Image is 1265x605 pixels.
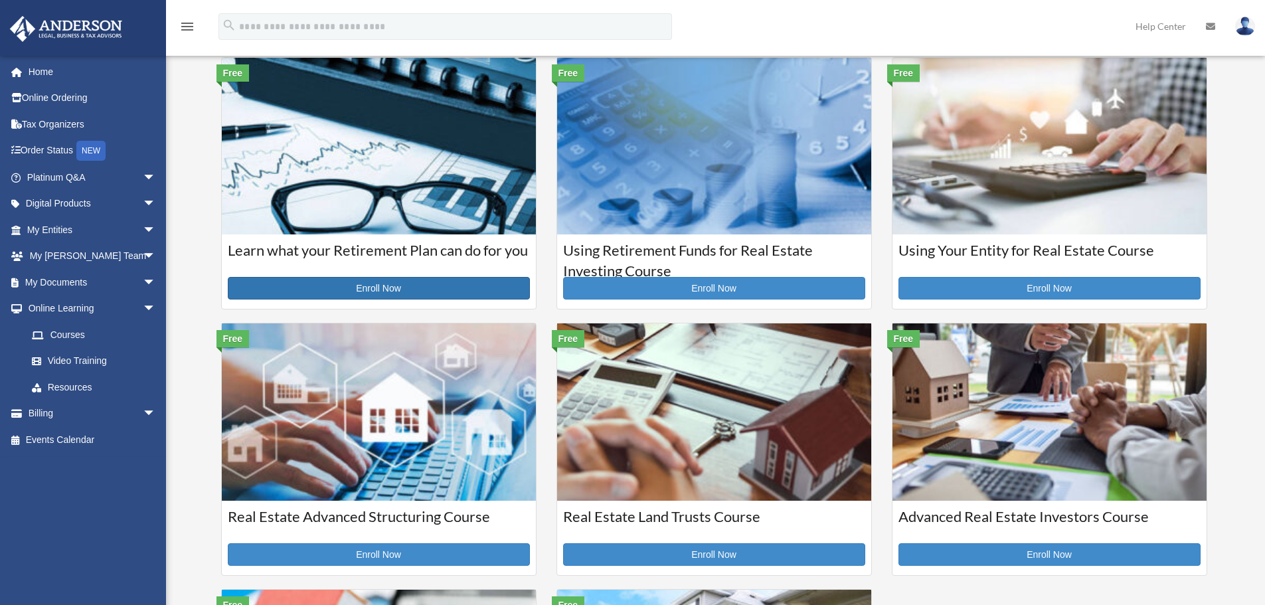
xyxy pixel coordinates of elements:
[9,296,176,322] a: Online Learningarrow_drop_down
[19,348,176,375] a: Video Training
[898,507,1201,540] h3: Advanced Real Estate Investors Course
[563,240,865,274] h3: Using Retirement Funds for Real Estate Investing Course
[9,216,176,243] a: My Entitiesarrow_drop_down
[563,543,865,566] a: Enroll Now
[552,64,585,82] div: Free
[1235,17,1255,36] img: User Pic
[143,296,169,323] span: arrow_drop_down
[143,191,169,218] span: arrow_drop_down
[228,277,530,300] a: Enroll Now
[216,64,250,82] div: Free
[228,507,530,540] h3: Real Estate Advanced Structuring Course
[887,64,920,82] div: Free
[898,277,1201,300] a: Enroll Now
[9,85,176,112] a: Online Ordering
[9,58,176,85] a: Home
[898,240,1201,274] h3: Using Your Entity for Real Estate Course
[179,23,195,35] a: menu
[9,164,176,191] a: Platinum Q&Aarrow_drop_down
[143,216,169,244] span: arrow_drop_down
[552,330,585,347] div: Free
[6,16,126,42] img: Anderson Advisors Platinum Portal
[228,240,530,274] h3: Learn what your Retirement Plan can do for you
[19,374,176,400] a: Resources
[222,18,236,33] i: search
[563,277,865,300] a: Enroll Now
[143,243,169,270] span: arrow_drop_down
[76,141,106,161] div: NEW
[9,137,176,165] a: Order StatusNEW
[563,507,865,540] h3: Real Estate Land Trusts Course
[179,19,195,35] i: menu
[9,426,176,453] a: Events Calendar
[9,243,176,270] a: My [PERSON_NAME] Teamarrow_drop_down
[143,400,169,428] span: arrow_drop_down
[216,330,250,347] div: Free
[19,321,169,348] a: Courses
[898,543,1201,566] a: Enroll Now
[887,330,920,347] div: Free
[143,164,169,191] span: arrow_drop_down
[143,269,169,296] span: arrow_drop_down
[9,269,176,296] a: My Documentsarrow_drop_down
[9,191,176,217] a: Digital Productsarrow_drop_down
[228,543,530,566] a: Enroll Now
[9,400,176,427] a: Billingarrow_drop_down
[9,111,176,137] a: Tax Organizers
